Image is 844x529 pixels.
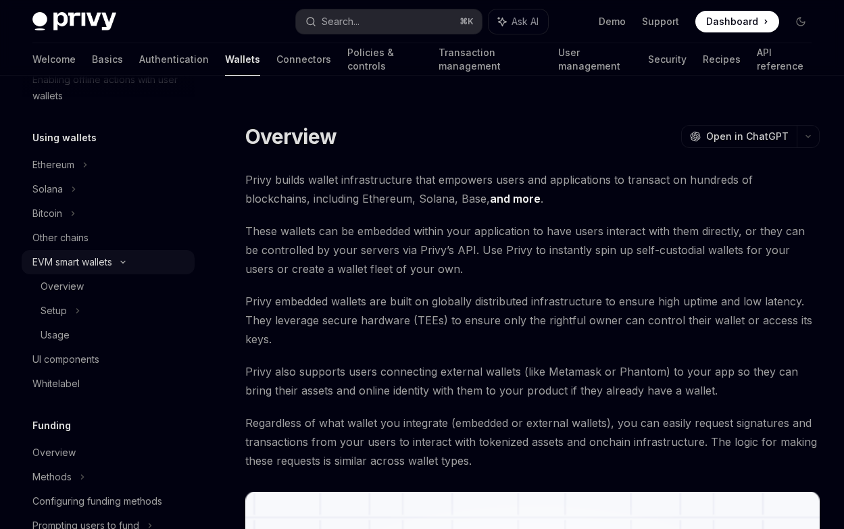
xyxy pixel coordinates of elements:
[139,43,209,76] a: Authentication
[347,43,422,76] a: Policies & controls
[757,43,812,76] a: API reference
[460,16,474,27] span: ⌘ K
[706,130,789,143] span: Open in ChatGPT
[41,303,67,319] div: Setup
[681,125,797,148] button: Open in ChatGPT
[32,181,63,197] div: Solana
[32,351,99,368] div: UI components
[22,226,195,250] a: Other chains
[32,230,89,246] div: Other chains
[703,43,741,76] a: Recipes
[32,12,116,31] img: dark logo
[22,274,195,299] a: Overview
[648,43,687,76] a: Security
[245,362,820,400] span: Privy also supports users connecting external wallets (like Metamask or Phantom) to your app so t...
[32,469,72,485] div: Methods
[22,440,195,465] a: Overview
[32,493,162,509] div: Configuring funding methods
[32,157,74,173] div: Ethereum
[245,222,820,278] span: These wallets can be embedded within your application to have users interact with them directly, ...
[41,278,84,295] div: Overview
[512,15,539,28] span: Ask AI
[706,15,758,28] span: Dashboard
[32,130,97,146] h5: Using wallets
[245,413,820,470] span: Regardless of what wallet you integrate (embedded or external wallets), you can easily request si...
[245,292,820,349] span: Privy embedded wallets are built on globally distributed infrastructure to ensure high uptime and...
[32,418,71,434] h5: Funding
[439,43,542,76] a: Transaction management
[32,205,62,222] div: Bitcoin
[489,9,548,34] button: Ask AI
[558,43,632,76] a: User management
[695,11,779,32] a: Dashboard
[22,372,195,396] a: Whitelabel
[276,43,331,76] a: Connectors
[296,9,482,34] button: Search...⌘K
[322,14,359,30] div: Search...
[22,323,195,347] a: Usage
[245,124,337,149] h1: Overview
[790,11,812,32] button: Toggle dark mode
[32,43,76,76] a: Welcome
[22,347,195,372] a: UI components
[32,254,112,270] div: EVM smart wallets
[22,489,195,513] a: Configuring funding methods
[225,43,260,76] a: Wallets
[642,15,679,28] a: Support
[32,376,80,392] div: Whitelabel
[41,327,70,343] div: Usage
[32,445,76,461] div: Overview
[490,192,541,206] a: and more
[92,43,123,76] a: Basics
[599,15,626,28] a: Demo
[245,170,820,208] span: Privy builds wallet infrastructure that empowers users and applications to transact on hundreds o...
